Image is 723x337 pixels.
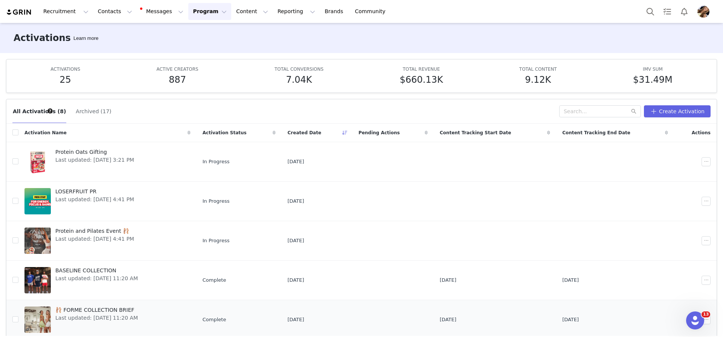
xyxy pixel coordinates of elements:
[59,73,71,87] h5: 25
[24,147,191,177] a: Protein Oats GiftingLast updated: [DATE] 3:21 PM
[12,105,66,117] button: All Activations (8)
[351,3,394,20] a: Community
[203,158,230,165] span: In Progress
[400,73,443,87] h5: $660.13K
[288,197,304,205] span: [DATE]
[156,67,198,72] span: ACTIVE CREATORS
[93,3,137,20] button: Contacts
[55,196,134,203] span: Last updated: [DATE] 4:41 PM
[440,129,511,136] span: Content Tracking Start Date
[288,276,304,284] span: [DATE]
[47,108,53,114] div: Tooltip anchor
[697,6,709,18] img: ab566a12-3368-49b9-b553-a04b16cfaf06.jpg
[676,3,692,20] button: Notifications
[203,316,226,323] span: Complete
[203,197,230,205] span: In Progress
[6,9,32,16] img: grin logo
[288,158,304,165] span: [DATE]
[642,3,659,20] button: Search
[273,3,320,20] button: Reporting
[188,3,231,20] button: Program
[50,67,80,72] span: ACTIVATIONS
[24,226,191,256] a: Protein and Pilates Event 🩰Last updated: [DATE] 4:41 PM
[288,316,304,323] span: [DATE]
[686,311,704,329] iframe: Intercom live chat
[519,67,557,72] span: TOTAL CONTENT
[75,105,111,117] button: Archived (17)
[631,109,636,114] i: icon: search
[55,235,134,243] span: Last updated: [DATE] 4:41 PM
[203,129,247,136] span: Activation Status
[403,67,440,72] span: TOTAL REVENUE
[55,148,134,156] span: Protein Oats Gifting
[633,73,673,87] h5: $31.49M
[358,129,400,136] span: Pending Actions
[693,6,717,18] button: Profile
[55,267,138,275] span: BASELINE COLLECTION
[644,105,711,117] button: Create Activation
[14,31,71,45] h3: Activations
[275,67,323,72] span: TOTAL CONVERSIONS
[674,125,717,141] div: Actions
[562,276,579,284] span: [DATE]
[525,73,551,87] h5: 9.12K
[562,129,630,136] span: Content Tracking End Date
[55,314,138,322] span: Last updated: [DATE] 11:20 AM
[288,237,304,244] span: [DATE]
[659,3,676,20] a: Tasks
[24,129,67,136] span: Activation Name
[24,305,191,335] a: 🩰 FORME COLLECTION BRIEFLast updated: [DATE] 11:20 AM
[137,3,188,20] button: Messages
[559,105,641,117] input: Search...
[72,35,100,42] div: Tooltip anchor
[440,316,456,323] span: [DATE]
[169,73,186,87] h5: 887
[288,129,322,136] span: Created Date
[702,311,710,317] span: 13
[55,188,134,196] span: LOSERFRUIT PR
[203,237,230,244] span: In Progress
[39,3,93,20] button: Recruitment
[286,73,312,87] h5: 7.04K
[562,316,579,323] span: [DATE]
[55,275,138,282] span: Last updated: [DATE] 11:20 AM
[643,67,663,72] span: IMV SUM
[232,3,273,20] button: Content
[24,186,191,216] a: LOSERFRUIT PRLast updated: [DATE] 4:41 PM
[320,3,350,20] a: Brands
[24,265,191,295] a: BASELINE COLLECTIONLast updated: [DATE] 11:20 AM
[55,227,134,235] span: Protein and Pilates Event 🩰
[440,276,456,284] span: [DATE]
[55,306,138,314] span: 🩰 FORME COLLECTION BRIEF
[203,276,226,284] span: Complete
[55,156,134,164] span: Last updated: [DATE] 3:21 PM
